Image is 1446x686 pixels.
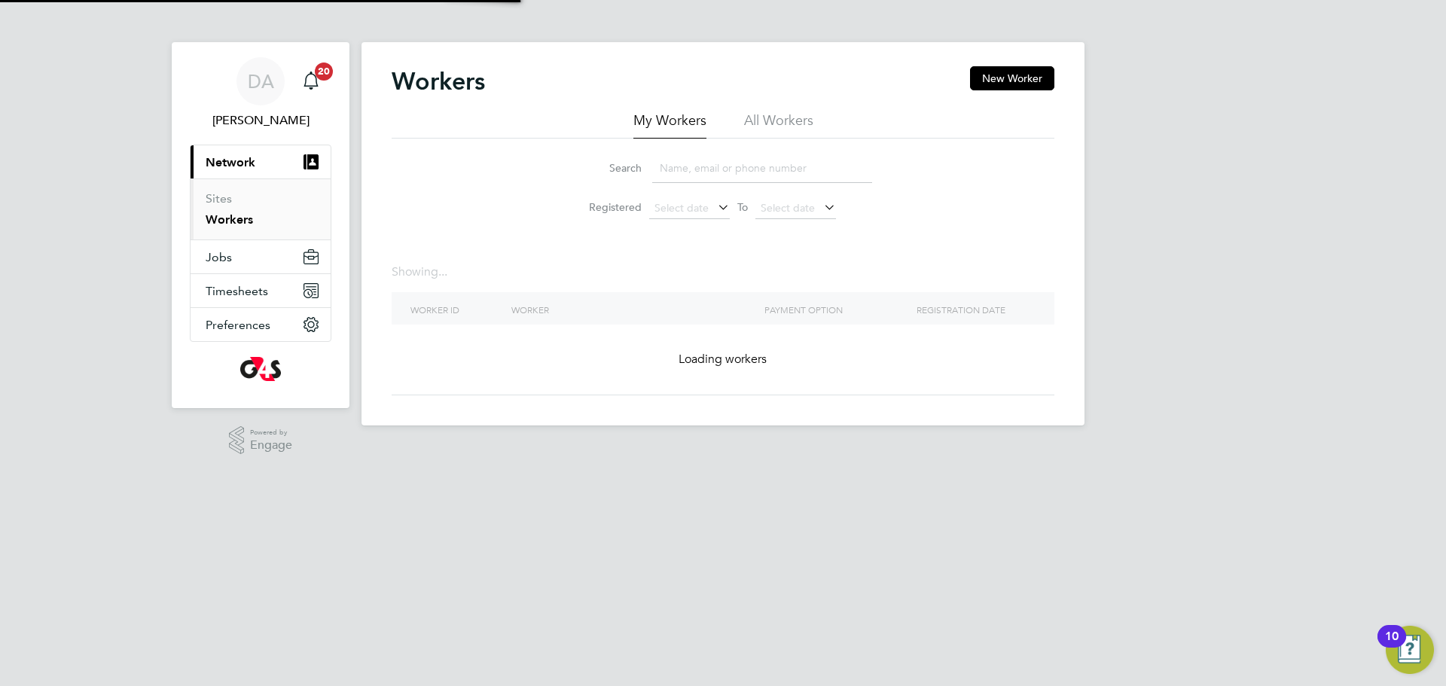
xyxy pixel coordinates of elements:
span: Select date [761,201,815,215]
div: 10 [1385,636,1399,656]
div: Network [191,178,331,239]
label: Registered [574,200,642,214]
a: Workers [206,212,253,227]
a: DA[PERSON_NAME] [190,57,331,130]
a: 20 [296,57,326,105]
span: 20 [315,63,333,81]
span: Network [206,155,255,169]
li: All Workers [744,111,813,139]
input: Name, email or phone number [652,154,872,183]
div: Showing [392,264,450,280]
span: Derek Aamponsah [190,111,331,130]
span: Engage [250,439,292,452]
li: My Workers [633,111,706,139]
button: Open Resource Center, 10 new notifications [1386,626,1434,674]
span: Jobs [206,250,232,264]
button: Preferences [191,308,331,341]
span: DA [248,72,274,91]
span: Timesheets [206,284,268,298]
a: Powered byEngage [229,426,293,455]
button: Timesheets [191,274,331,307]
span: To [733,197,752,217]
h2: Workers [392,66,485,96]
span: ... [438,264,447,279]
nav: Main navigation [172,42,349,408]
span: Select date [654,201,709,215]
a: Go to home page [190,357,331,381]
label: Search [574,161,642,175]
button: New Worker [970,66,1054,90]
span: Preferences [206,318,270,332]
span: Powered by [250,426,292,439]
img: g4s-logo-retina.png [240,357,281,381]
a: Sites [206,191,232,206]
button: Jobs [191,240,331,273]
button: Network [191,145,331,178]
